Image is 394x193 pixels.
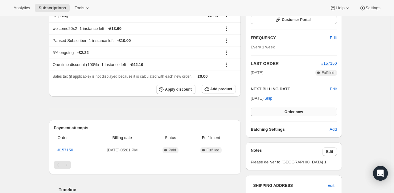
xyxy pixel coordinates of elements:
[251,159,337,165] span: Please deliver to [GEOGRAPHIC_DATA] 1
[373,166,388,181] div: Open Intercom Messenger
[207,148,219,153] span: Fulfilled
[366,6,380,10] span: Settings
[322,147,337,156] button: Edit
[130,62,143,68] span: - £42.19
[208,14,218,18] span: £0.00
[251,35,330,41] h2: FREQUENCY
[330,86,337,92] button: Edit
[356,4,384,12] button: Settings
[251,70,263,76] span: [DATE]
[155,135,186,141] span: Status
[77,50,89,56] span: - £2.22
[322,70,334,75] span: Fulfilled
[93,135,151,141] span: Billing date
[53,74,192,79] span: Sales tax (if applicable) is not displayed because it is calculated with each new order.
[39,6,66,10] span: Subscriptions
[202,85,236,93] button: Add product
[251,147,322,156] h3: Notes
[251,60,321,67] h2: LAST ORDER
[10,4,34,12] button: Analytics
[117,38,131,44] span: - £10.00
[198,74,208,79] span: £0.00
[75,6,84,10] span: Tools
[93,147,151,153] span: [DATE] · 05:01 PM
[108,26,121,32] span: - £13.60
[53,62,218,68] div: One time discount (100%) - 1 instance left
[251,126,330,133] h6: Batching Settings
[251,45,275,49] span: Every 1 week
[71,4,94,12] button: Tools
[253,183,327,189] h3: SHIPPING ADDRESS
[330,126,337,133] span: Add
[326,149,333,154] span: Edit
[59,187,241,193] h2: Timeline
[324,181,338,191] button: Edit
[53,26,218,32] div: welcome20x2 - 1 instance left
[35,4,70,12] button: Subscriptions
[282,17,310,22] span: Customer Portal
[58,148,73,152] a: #157150
[165,87,192,92] span: Apply discount
[261,93,276,103] button: Skip
[336,6,344,10] span: Help
[327,183,334,189] span: Edit
[53,38,218,44] div: Paused Subscriber - 1 instance left
[326,4,354,12] button: Help
[169,148,176,153] span: Paid
[156,85,195,94] button: Apply discount
[321,60,337,67] button: #157150
[326,125,340,134] button: Add
[54,125,236,131] h2: Payment attempts
[54,131,92,145] th: Order
[321,61,337,66] a: #157150
[14,6,30,10] span: Analytics
[53,50,218,56] div: 5% ongoing
[190,135,232,141] span: Fulfillment
[251,96,272,101] span: [DATE] ·
[326,33,340,43] button: Edit
[330,35,337,41] span: Edit
[54,161,236,169] nav: Pagination
[251,86,330,92] h2: NEXT BILLING DATE
[251,108,337,116] button: Order now
[285,109,303,114] span: Order now
[265,95,272,101] span: Skip
[210,87,232,92] span: Add product
[251,15,337,24] button: Customer Portal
